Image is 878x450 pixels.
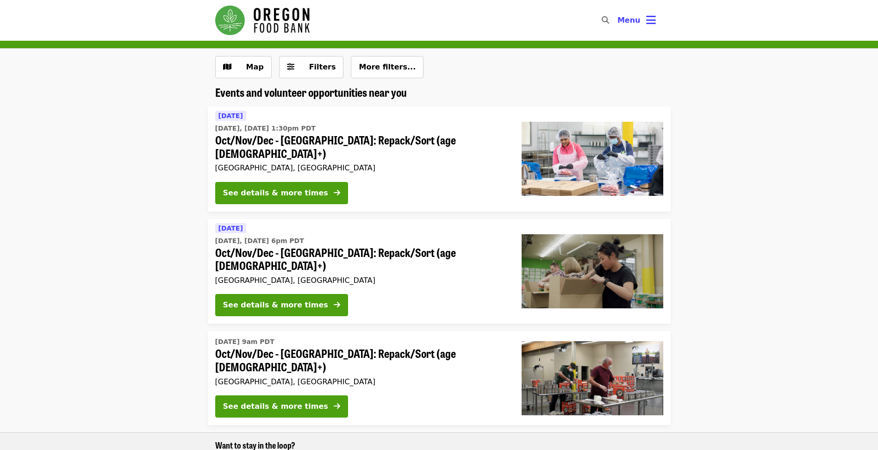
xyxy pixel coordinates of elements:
img: Oct/Nov/Dec - Beaverton: Repack/Sort (age 10+) organized by Oregon Food Bank [522,122,663,196]
div: [GEOGRAPHIC_DATA], [GEOGRAPHIC_DATA] [215,163,507,172]
img: Oct/Nov/Dec - Portland: Repack/Sort (age 8+) organized by Oregon Food Bank [522,234,663,308]
time: [DATE], [DATE] 6pm PDT [215,236,304,246]
button: Toggle account menu [610,9,663,31]
a: See details for "Oct/Nov/Dec - Portland: Repack/Sort (age 16+)" [208,331,671,425]
div: See details & more times [223,300,328,311]
button: Filters (0 selected) [279,56,344,78]
div: [GEOGRAPHIC_DATA], [GEOGRAPHIC_DATA] [215,377,507,386]
div: See details & more times [223,401,328,412]
span: Oct/Nov/Dec - [GEOGRAPHIC_DATA]: Repack/Sort (age [DEMOGRAPHIC_DATA]+) [215,246,507,273]
i: search icon [602,16,609,25]
i: arrow-right icon [334,300,340,309]
i: arrow-right icon [334,402,340,411]
span: Events and volunteer opportunities near you [215,84,407,100]
img: Oct/Nov/Dec - Portland: Repack/Sort (age 16+) organized by Oregon Food Bank [522,341,663,415]
i: sliders-h icon [287,62,294,71]
img: Oregon Food Bank - Home [215,6,310,35]
span: Filters [309,62,336,71]
button: See details & more times [215,294,348,316]
button: Show map view [215,56,272,78]
span: Oct/Nov/Dec - [GEOGRAPHIC_DATA]: Repack/Sort (age [DEMOGRAPHIC_DATA]+) [215,347,507,374]
time: [DATE] 9am PDT [215,337,274,347]
time: [DATE], [DATE] 1:30pm PDT [215,124,316,133]
div: [GEOGRAPHIC_DATA], [GEOGRAPHIC_DATA] [215,276,507,285]
span: [DATE] [218,112,243,119]
span: More filters... [359,62,416,71]
i: map icon [223,62,231,71]
span: Menu [617,16,641,25]
span: Map [246,62,264,71]
span: Oct/Nov/Dec - [GEOGRAPHIC_DATA]: Repack/Sort (age [DEMOGRAPHIC_DATA]+) [215,133,507,160]
a: See details for "Oct/Nov/Dec - Portland: Repack/Sort (age 8+)" [208,219,671,324]
button: See details & more times [215,395,348,418]
span: [DATE] [218,225,243,232]
i: arrow-right icon [334,188,340,197]
i: bars icon [646,13,656,27]
input: Search [615,9,622,31]
button: See details & more times [215,182,348,204]
button: More filters... [351,56,423,78]
div: See details & more times [223,187,328,199]
a: See details for "Oct/Nov/Dec - Beaverton: Repack/Sort (age 10+)" [208,106,671,212]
